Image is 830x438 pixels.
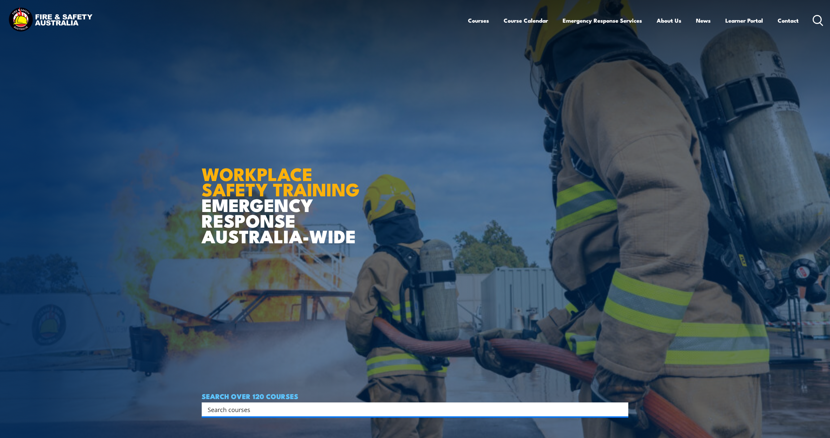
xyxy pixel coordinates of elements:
[202,159,360,203] strong: WORKPLACE SAFETY TRAINING
[504,12,548,29] a: Course Calendar
[202,149,365,244] h1: EMERGENCY RESPONSE AUSTRALIA-WIDE
[208,404,614,414] input: Search input
[202,392,628,400] h4: SEARCH OVER 120 COURSES
[657,12,681,29] a: About Us
[778,12,799,29] a: Contact
[468,12,489,29] a: Courses
[725,12,763,29] a: Learner Portal
[209,405,615,414] form: Search form
[617,405,626,414] button: Search magnifier button
[696,12,711,29] a: News
[563,12,642,29] a: Emergency Response Services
